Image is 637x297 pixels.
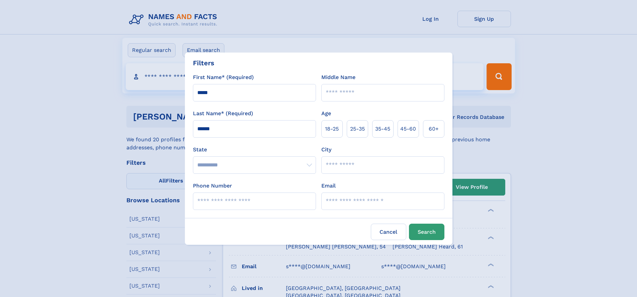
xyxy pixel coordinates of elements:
label: First Name* (Required) [193,73,254,81]
label: Middle Name [321,73,355,81]
label: Last Name* (Required) [193,109,253,118]
label: State [193,146,316,154]
span: 60+ [429,125,439,133]
div: Filters [193,58,214,68]
span: 45‑60 [400,125,416,133]
label: Phone Number [193,182,232,190]
label: Age [321,109,331,118]
label: City [321,146,331,154]
span: 18‑25 [325,125,339,133]
button: Search [409,224,444,240]
label: Email [321,182,336,190]
span: 35‑45 [375,125,390,133]
span: 25‑35 [350,125,365,133]
label: Cancel [371,224,406,240]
